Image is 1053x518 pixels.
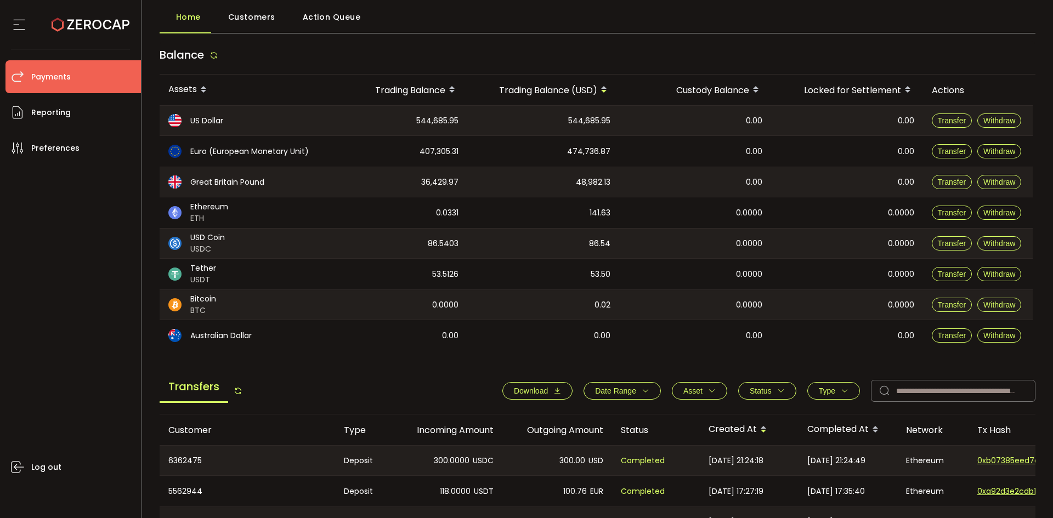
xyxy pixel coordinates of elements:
[190,232,225,243] span: USD Coin
[983,116,1015,125] span: Withdraw
[421,176,458,189] span: 36,429.97
[168,175,182,189] img: gbp_portfolio.svg
[977,175,1021,189] button: Withdraw
[168,267,182,281] img: usdt_portfolio.svg
[595,299,610,311] span: 0.02
[330,81,467,99] div: Trading Balance
[888,268,914,281] span: 0.0000
[771,81,923,99] div: Locked for Settlement
[750,386,772,395] span: Status
[932,206,972,220] button: Transfer
[335,424,393,436] div: Type
[559,454,585,467] span: 300.00
[619,81,771,99] div: Custody Balance
[160,372,228,403] span: Transfers
[190,115,223,127] span: US Dollar
[983,331,1015,340] span: Withdraw
[807,485,865,498] span: [DATE] 17:35:40
[168,298,182,311] img: btc_portfolio.svg
[621,454,665,467] span: Completed
[568,115,610,127] span: 544,685.95
[190,213,228,224] span: ETH
[898,176,914,189] span: 0.00
[584,382,661,400] button: Date Range
[807,382,860,400] button: Type
[567,145,610,158] span: 474,736.87
[683,386,703,395] span: Asset
[897,424,969,436] div: Network
[434,454,469,467] span: 300.0000
[897,446,969,475] div: Ethereum
[590,207,610,219] span: 141.63
[672,382,727,400] button: Asset
[736,268,762,281] span: 0.0000
[416,115,458,127] span: 544,685.95
[923,84,1033,96] div: Actions
[612,424,700,436] div: Status
[736,299,762,311] span: 0.0000
[160,446,335,475] div: 6362475
[738,382,796,400] button: Status
[977,298,1021,312] button: Withdraw
[938,331,966,340] span: Transfer
[31,459,61,475] span: Log out
[977,113,1021,128] button: Withdraw
[983,270,1015,278] span: Withdraw
[420,145,458,158] span: 407,305.31
[436,207,458,219] span: 0.0331
[898,145,914,158] span: 0.00
[473,454,494,467] span: USDC
[168,329,182,342] img: aud_portfolio.svg
[932,144,972,158] button: Transfer
[746,176,762,189] span: 0.00
[594,329,610,342] span: 0.00
[393,424,502,436] div: Incoming Amount
[938,300,966,309] span: Transfer
[709,485,763,498] span: [DATE] 17:27:19
[932,113,972,128] button: Transfer
[938,116,966,125] span: Transfer
[176,6,201,28] span: Home
[746,115,762,127] span: 0.00
[932,175,972,189] button: Transfer
[819,386,835,395] span: Type
[807,454,865,467] span: [DATE] 21:24:49
[502,382,573,400] button: Download
[746,329,762,342] span: 0.00
[932,236,972,251] button: Transfer
[983,178,1015,186] span: Withdraw
[983,239,1015,248] span: Withdraw
[977,236,1021,251] button: Withdraw
[168,237,182,250] img: usdc_portfolio.svg
[888,299,914,311] span: 0.0000
[898,329,914,342] span: 0.00
[983,300,1015,309] span: Withdraw
[303,6,361,28] span: Action Queue
[514,386,548,395] span: Download
[932,328,972,343] button: Transfer
[576,176,610,189] span: 48,982.13
[589,237,610,250] span: 86.54
[160,47,204,62] span: Balance
[190,243,225,255] span: USDC
[31,140,80,156] span: Preferences
[977,144,1021,158] button: Withdraw
[932,298,972,312] button: Transfer
[440,485,471,498] span: 118.0000
[467,81,619,99] div: Trading Balance (USD)
[938,208,966,217] span: Transfer
[160,424,335,436] div: Customer
[938,178,966,186] span: Transfer
[932,267,972,281] button: Transfer
[977,328,1021,343] button: Withdraw
[190,263,216,274] span: Tether
[888,237,914,250] span: 0.0000
[335,446,393,475] div: Deposit
[736,207,762,219] span: 0.0000
[736,237,762,250] span: 0.0000
[700,420,799,439] div: Created At
[621,485,665,498] span: Completed
[502,424,612,436] div: Outgoing Amount
[563,485,587,498] span: 100.76
[925,400,1053,518] div: Chat Widget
